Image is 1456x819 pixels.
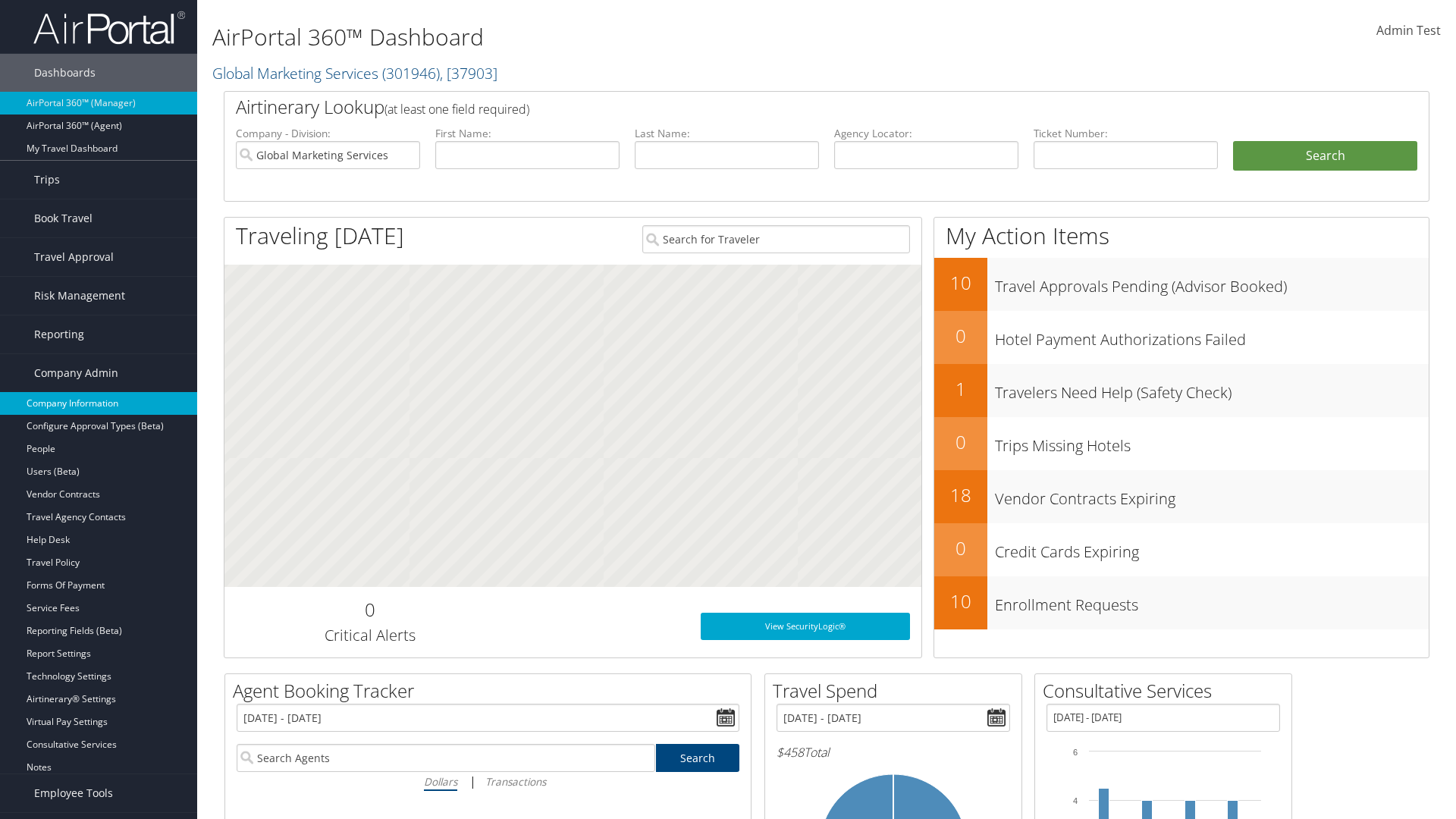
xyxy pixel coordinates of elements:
h1: My Action Items [934,220,1429,252]
input: Search Agents [237,744,655,772]
span: Trips [34,161,60,199]
span: ( 301946 ) [382,63,440,83]
tspan: 6 [1073,748,1078,757]
h3: Enrollment Requests [995,587,1429,616]
span: Reporting [34,315,84,353]
span: $458 [777,744,804,761]
h1: Traveling [DATE] [236,220,404,252]
label: Last Name: [635,126,819,141]
span: Dashboards [34,54,96,92]
span: Travel Approval [34,238,114,276]
h2: 0 [934,429,987,455]
h3: Travel Approvals Pending (Advisor Booked) [995,268,1429,297]
a: View SecurityLogic® [701,613,910,640]
span: Employee Tools [34,774,113,812]
h3: Trips Missing Hotels [995,428,1429,457]
span: (at least one field required) [384,101,529,118]
h2: Travel Spend [773,678,1021,704]
h2: Agent Booking Tracker [233,678,751,704]
h2: Consultative Services [1043,678,1291,704]
button: Search [1233,141,1417,171]
h3: Vendor Contracts Expiring [995,481,1429,510]
a: Global Marketing Services [212,63,497,83]
a: 0Hotel Payment Authorizations Failed [934,311,1429,364]
i: Transactions [485,774,546,789]
h2: Airtinerary Lookup [236,94,1317,120]
input: Search for Traveler [642,225,910,253]
img: airportal-logo.png [33,10,185,45]
h3: Hotel Payment Authorizations Failed [995,322,1429,350]
span: Book Travel [34,199,93,237]
i: Dollars [424,774,457,789]
a: Search [656,744,740,772]
h2: 0 [934,535,987,561]
div: | [237,772,739,791]
label: First Name: [435,126,620,141]
h3: Credit Cards Expiring [995,534,1429,563]
label: Company - Division: [236,126,420,141]
h2: 1 [934,376,987,402]
a: 10Travel Approvals Pending (Advisor Booked) [934,258,1429,311]
h2: 10 [934,588,987,614]
span: Company Admin [34,354,118,392]
label: Agency Locator: [834,126,1018,141]
h2: 10 [934,270,987,296]
a: 1Travelers Need Help (Safety Check) [934,364,1429,417]
a: Admin Test [1376,8,1441,55]
h3: Critical Alerts [236,625,504,646]
h2: 18 [934,482,987,508]
span: Risk Management [34,277,125,315]
h1: AirPortal 360™ Dashboard [212,21,1031,53]
a: 18Vendor Contracts Expiring [934,470,1429,523]
a: 0Trips Missing Hotels [934,417,1429,470]
span: , [ 37903 ] [440,63,497,83]
a: 10Enrollment Requests [934,576,1429,629]
h6: Total [777,744,1010,761]
span: Admin Test [1376,22,1441,39]
tspan: 4 [1073,796,1078,805]
h2: 0 [934,323,987,349]
h3: Travelers Need Help (Safety Check) [995,375,1429,403]
a: 0Credit Cards Expiring [934,523,1429,576]
h2: 0 [236,597,504,623]
label: Ticket Number: [1034,126,1218,141]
